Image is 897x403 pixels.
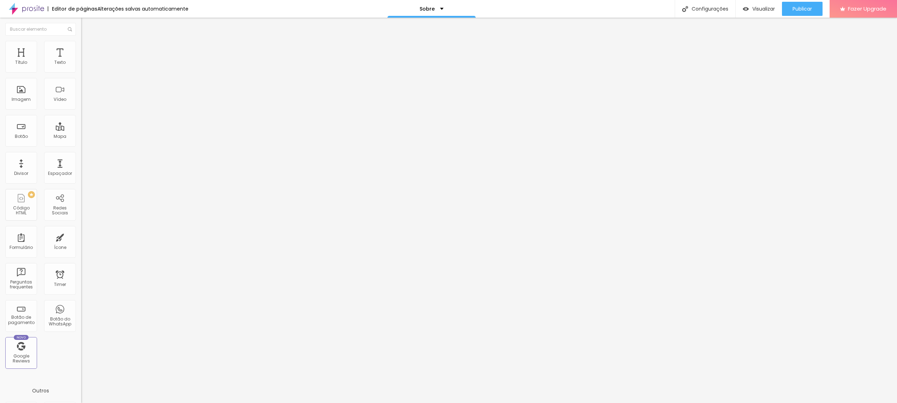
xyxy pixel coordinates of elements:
div: Mapa [54,134,66,139]
div: Google Reviews [7,354,35,364]
div: Espaçador [48,171,72,176]
div: Divisor [14,171,28,176]
div: Novo [14,335,29,340]
div: Redes Sociais [46,206,74,216]
img: Icone [682,6,688,12]
button: Publicar [782,2,823,16]
p: Sobre [420,6,435,11]
span: Fazer Upgrade [848,6,886,12]
div: Alterações salvas automaticamente [97,6,188,11]
button: Visualizar [736,2,782,16]
div: Vídeo [54,97,66,102]
input: Buscar elemento [5,23,76,36]
div: Ícone [54,245,66,250]
div: Botão do WhatsApp [46,317,74,327]
div: Timer [54,282,66,287]
div: Imagem [12,97,31,102]
div: Código HTML [7,206,35,216]
img: Icone [68,27,72,31]
div: Texto [54,60,66,65]
div: Botão de pagamento [7,315,35,325]
div: Editor de páginas [48,6,97,11]
div: Formulário [10,245,33,250]
div: Perguntas frequentes [7,280,35,290]
iframe: Editor [81,18,897,403]
span: Publicar [793,6,812,12]
div: Botão [15,134,28,139]
img: view-1.svg [743,6,749,12]
div: Título [15,60,27,65]
span: Visualizar [752,6,775,12]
